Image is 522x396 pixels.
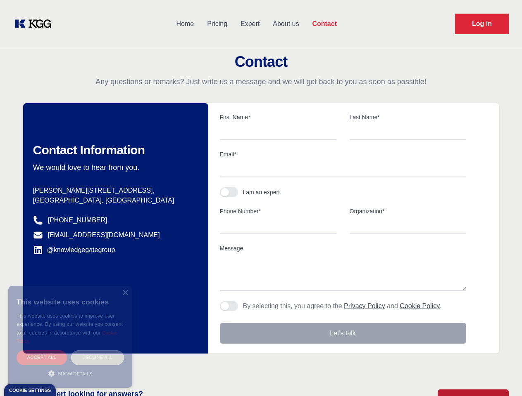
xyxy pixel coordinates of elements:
a: Expert [234,13,266,35]
p: [PERSON_NAME][STREET_ADDRESS], [33,186,195,196]
div: This website uses cookies [17,292,124,312]
p: [GEOGRAPHIC_DATA], [GEOGRAPHIC_DATA] [33,196,195,205]
div: Accept all [17,350,67,365]
a: KOL Knowledge Platform: Talk to Key External Experts (KEE) [13,17,58,31]
a: [EMAIL_ADDRESS][DOMAIN_NAME] [48,230,160,240]
label: Email* [220,150,466,158]
a: [PHONE_NUMBER] [48,215,107,225]
a: Privacy Policy [344,302,385,309]
h2: Contact Information [33,143,195,158]
label: Last Name* [350,113,466,121]
div: Cookie settings [9,388,51,393]
h2: Contact [10,54,512,70]
a: Pricing [200,13,234,35]
p: By selecting this, you agree to the and . [243,301,442,311]
div: I am an expert [243,188,280,196]
a: @knowledgegategroup [33,245,115,255]
a: Request Demo [455,14,509,34]
label: Organization* [350,207,466,215]
label: Phone Number* [220,207,336,215]
span: Show details [58,371,93,376]
a: Cookie Policy [400,302,440,309]
iframe: Chat Widget [481,356,522,396]
p: We would love to hear from you. [33,163,195,172]
label: First Name* [220,113,336,121]
a: Home [169,13,200,35]
button: Let's talk [220,323,466,344]
a: About us [266,13,305,35]
span: This website uses cookies to improve user experience. By using our website you consent to all coo... [17,313,123,336]
div: Show details [17,369,124,377]
p: Any questions or remarks? Just write us a message and we will get back to you as soon as possible! [10,77,512,87]
a: Contact [305,13,343,35]
a: Cookie Policy [17,330,117,344]
div: Close [122,290,128,296]
label: Message [220,244,466,252]
div: Decline all [71,350,124,365]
